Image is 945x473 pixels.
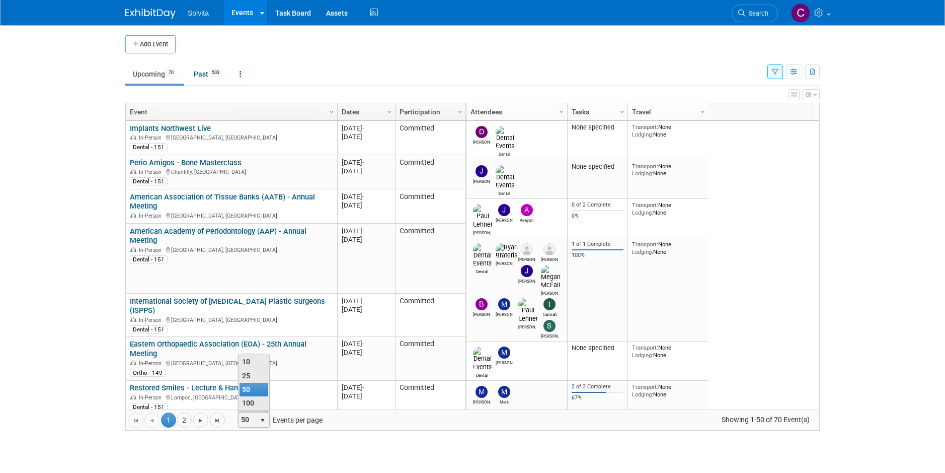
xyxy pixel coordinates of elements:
div: [DATE] [342,192,390,201]
img: Tiannah Halcomb [543,298,556,310]
div: Jeremy Northcutt [518,277,536,284]
img: Jeremy Wofford [498,204,510,216]
img: Dental Events [473,347,492,371]
a: 2 [177,413,192,428]
img: Dental Events [496,165,515,189]
img: Brandon Woods [476,298,488,310]
div: Ron Mercier [518,255,536,262]
a: Tasks [572,103,621,120]
td: Committed [395,381,465,415]
div: [DATE] [342,235,390,244]
span: 70 [166,69,177,77]
button: Add Event [125,35,176,53]
div: [GEOGRAPHIC_DATA], [GEOGRAPHIC_DATA] [130,315,333,324]
span: In-Person [139,360,165,367]
div: Tiannah Halcomb [541,310,559,317]
img: Matt Stanton [476,386,488,398]
div: Jeremy Northcutt [473,177,491,184]
div: Dental - 151 [130,403,168,411]
div: 0% [572,213,624,220]
div: None None [632,163,704,177]
a: Upcoming70 [125,64,184,84]
div: [GEOGRAPHIC_DATA], [GEOGRAPHIC_DATA] [130,359,333,367]
a: Go to the next page [193,413,208,428]
span: In-Person [139,134,165,141]
img: Paul Lehner [518,298,538,322]
span: Showing 1-50 of 70 Event(s) [713,413,819,427]
div: Matt Stanton [473,398,491,404]
span: In-Person [139,169,165,175]
a: Go to the first page [128,413,143,428]
span: In-Person [139,247,165,253]
div: None None [632,201,704,216]
span: Lodging: [632,131,653,138]
span: In-Person [139,394,165,401]
a: Implants Northwest Live [130,124,211,133]
img: Jeremy Northcutt [476,165,488,177]
a: American Association of Tissue Banks (AATB) - Annual Meeting [130,192,315,211]
img: Lisa Stratton [543,243,556,255]
img: Aireyon Guy [521,204,533,216]
div: 67% [572,394,624,401]
div: 2 of 3 Complete [572,383,624,390]
span: select [259,417,267,425]
span: Go to the next page [197,417,205,425]
div: [DATE] [342,305,390,314]
a: Participation [400,103,459,120]
div: Lompoc, [GEOGRAPHIC_DATA] [130,393,333,401]
span: 50 [239,413,256,427]
td: Committed [395,224,465,294]
span: In-Person [139,317,165,323]
a: Column Settings [617,103,628,118]
div: Dental Events [473,267,491,274]
span: - [362,193,364,200]
img: In-Person Event [130,134,136,140]
div: [DATE] [342,167,390,175]
img: Mark Cassani [498,386,510,398]
a: Event [130,103,331,120]
span: Lodging: [632,170,653,177]
div: Chantilly, [GEOGRAPHIC_DATA] [130,167,333,176]
span: Column Settings [385,108,393,116]
span: Go to the last page [213,417,221,425]
div: [DATE] [342,201,390,210]
img: Ryan Brateris [496,243,518,259]
li: 10 [240,355,268,369]
img: Jeremy Northcutt [521,265,533,277]
div: Dental - 151 [130,325,168,333]
span: 503 [209,69,222,77]
span: - [362,297,364,305]
span: Transport: [632,163,658,170]
div: Dental - 151 [130,177,168,185]
span: Column Settings [698,108,706,116]
a: Column Settings [384,103,396,118]
img: In-Person Event [130,213,136,218]
div: [DATE] [342,124,390,132]
div: None None [632,123,704,138]
div: [GEOGRAPHIC_DATA], [GEOGRAPHIC_DATA] [130,133,333,142]
span: In-Person [139,213,165,219]
div: Paul Lehner [473,229,491,235]
img: In-Person Event [130,317,136,322]
td: Committed [395,155,465,189]
div: Matthew Burns [496,310,513,317]
div: Mark Cassani [496,398,513,404]
a: Go to the last page [210,413,225,428]
div: [DATE] [342,392,390,400]
div: None None [632,383,704,398]
div: [GEOGRAPHIC_DATA], [GEOGRAPHIC_DATA] [130,245,333,254]
div: Matthew Burns [496,359,513,365]
div: None specified [572,344,624,352]
div: 100% [572,252,624,259]
span: Transport: [632,123,658,130]
span: Go to the previous page [148,417,156,425]
a: Column Settings [327,103,338,118]
span: Column Settings [456,108,464,116]
span: - [362,159,364,166]
a: Go to the previous page [144,413,160,428]
span: Transport: [632,201,658,209]
li: 50 [240,383,268,396]
a: Restored Smiles - Lecture & Hands-On [130,383,258,392]
div: [DATE] [342,348,390,357]
td: Committed [395,337,465,381]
